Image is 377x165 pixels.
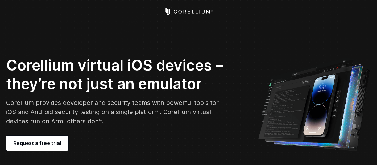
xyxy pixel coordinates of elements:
[6,136,68,151] a: Request a free trial
[6,56,230,93] h2: Corellium virtual iOS devices – they’re not just an emulator
[164,8,213,15] a: Corellium Home
[14,139,61,147] span: Request a free trial
[6,98,230,126] p: Corellium provides developer and security teams with powerful tools for iOS and Android security ...
[258,56,371,151] img: Corellium UI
